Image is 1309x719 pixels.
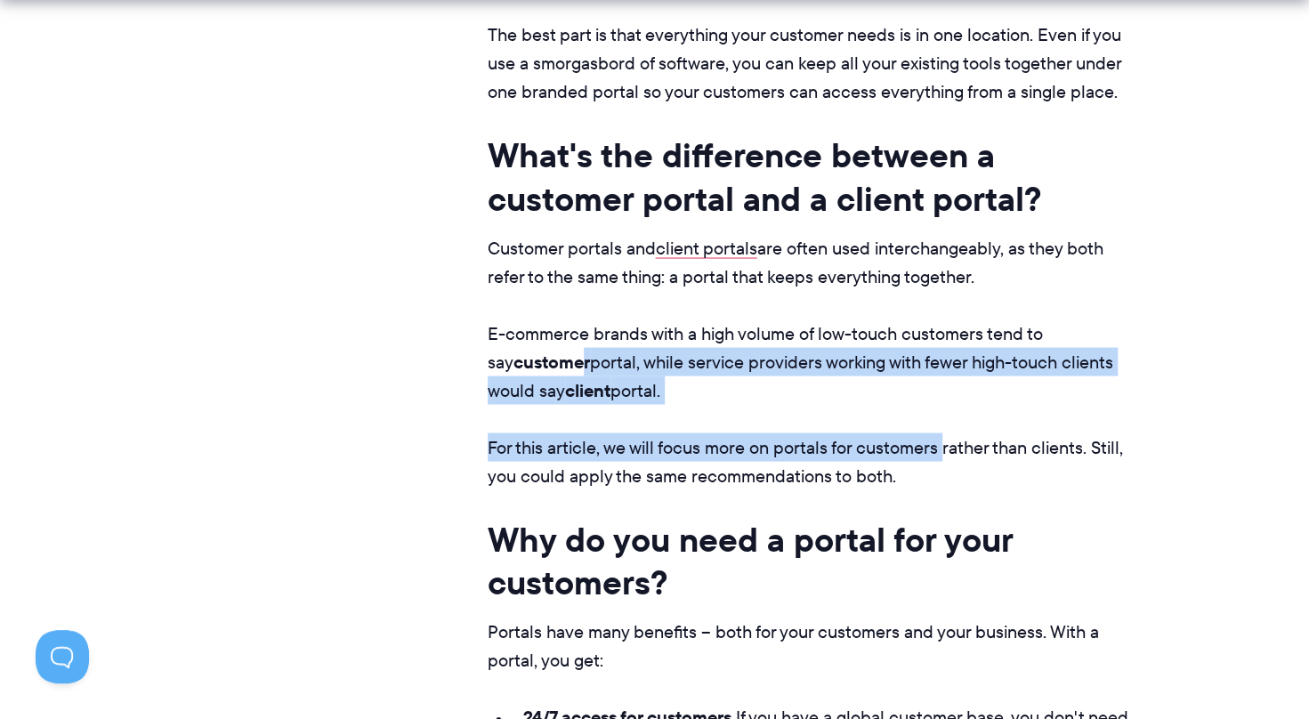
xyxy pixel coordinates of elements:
[488,20,1134,106] p: The best part is that everything your customer needs is in one location. Even if you use a smorga...
[565,376,610,403] strong: client
[656,235,757,260] a: client portals
[36,630,89,683] iframe: Toggle Customer Support
[488,134,1134,220] h2: What's the difference between a customer portal and a client portal?
[488,319,1134,404] p: E-commerce brands with a high volume of low-touch customers tend to say portal, while service pro...
[488,617,1134,674] p: Portals have many benefits – both for your customers and your business. With a portal, you get:
[488,432,1134,489] p: For this article, we will focus more on portals for customers rather than clients. Still, you cou...
[488,233,1134,290] p: Customer portals and are often used interchangeably, as they both refer to the same thing: a port...
[513,348,590,375] strong: customer
[488,518,1134,603] h2: Why do you need a portal for your customers?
